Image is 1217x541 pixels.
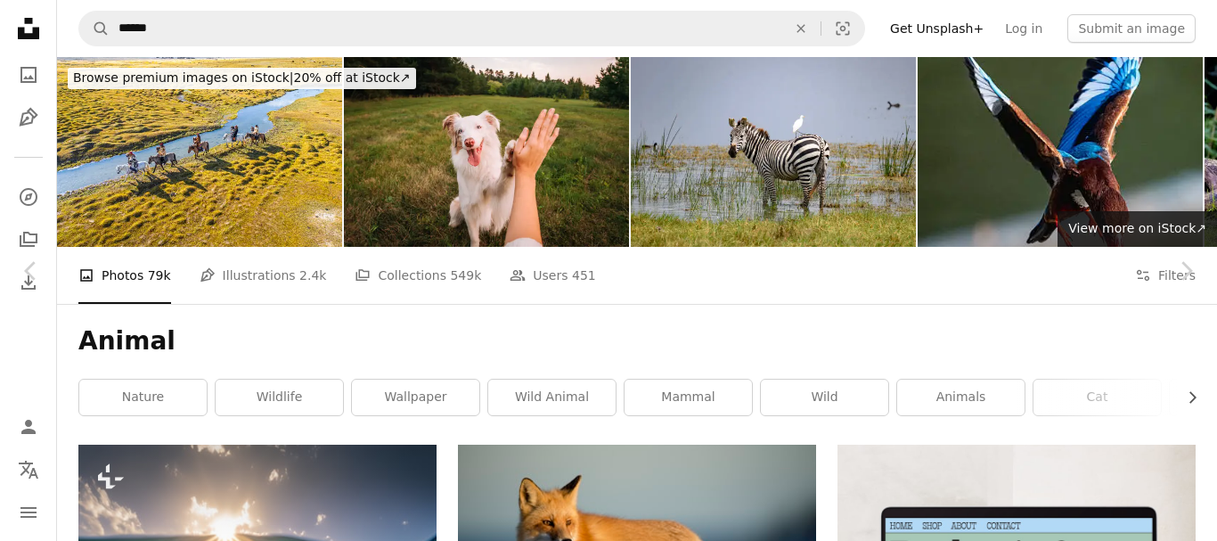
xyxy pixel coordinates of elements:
[352,380,479,415] a: wallpaper
[1067,14,1196,43] button: Submit an image
[879,14,994,43] a: Get Unsplash+
[488,380,616,415] a: wild animal
[1068,221,1206,235] span: View more on iStock ↗
[355,247,481,304] a: Collections 549k
[216,380,343,415] a: wildlife
[344,57,629,247] img: Dog gives paw to a woman making high five gesture
[1176,380,1196,415] button: scroll list to the right
[897,380,1025,415] a: animals
[510,247,595,304] a: Users 451
[625,380,752,415] a: mammal
[73,70,293,85] span: Browse premium images on iStock |
[79,12,110,45] button: Search Unsplash
[57,57,342,247] img: group of Kazakh eagle hunters riding horses along river Bayan Olgii, West Mongolia
[11,100,46,135] a: Illustrations
[761,380,888,415] a: wild
[781,12,821,45] button: Clear
[1155,185,1217,357] a: Next
[1135,247,1196,304] button: Filters
[200,247,327,304] a: Illustrations 2.4k
[78,325,1196,357] h1: Animal
[299,266,326,285] span: 2.4k
[11,179,46,215] a: Explore
[1033,380,1161,415] a: cat
[11,495,46,530] button: Menu
[918,57,1203,247] img: White-throated kingfisher
[73,70,411,85] span: 20% off at iStock ↗
[11,452,46,488] button: Language
[994,14,1053,43] a: Log in
[79,380,207,415] a: nature
[821,12,864,45] button: Visual search
[57,57,427,100] a: Browse premium images on iStock|20% off at iStock↗
[572,266,596,285] span: 451
[11,57,46,93] a: Photos
[78,11,865,46] form: Find visuals sitewide
[450,266,481,285] span: 549k
[11,409,46,445] a: Log in / Sign up
[1058,211,1217,247] a: View more on iStock↗
[631,57,916,247] img: Portrait of symbiotic zebra and egret, East Africa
